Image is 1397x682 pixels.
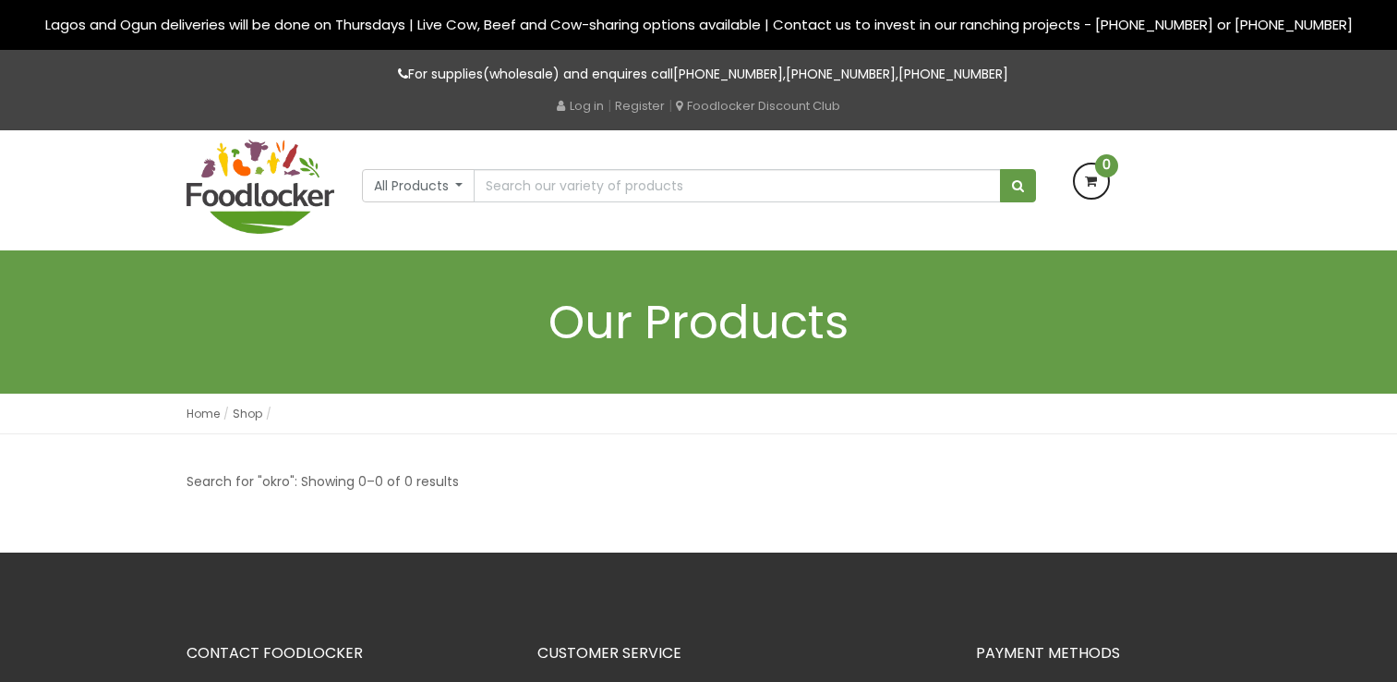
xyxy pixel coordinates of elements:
input: Search our variety of products [474,169,1000,202]
h1: Our Products [187,297,1211,347]
button: All Products [362,169,476,202]
h3: CONTACT FOODLOCKER [187,645,510,662]
a: [PHONE_NUMBER] [673,65,783,83]
a: Shop [233,406,262,421]
p: Search for "okro": Showing 0–0 of 0 results [187,471,459,493]
span: | [608,96,611,115]
span: Lagos and Ogun deliveries will be done on Thursdays | Live Cow, Beef and Cow-sharing options avai... [45,15,1353,34]
h3: CUSTOMER SERVICE [537,645,948,662]
span: | [668,96,672,115]
img: FoodLocker [187,140,334,234]
a: Foodlocker Discount Club [676,97,840,115]
a: [PHONE_NUMBER] [898,65,1008,83]
a: [PHONE_NUMBER] [786,65,896,83]
a: Home [187,406,220,421]
p: For supplies(wholesale) and enquires call , , [187,64,1211,85]
a: Register [615,97,665,115]
h3: PAYMENT METHODS [976,645,1211,662]
iframe: chat widget [1283,566,1397,654]
span: 0 [1095,154,1118,177]
a: Log in [557,97,604,115]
